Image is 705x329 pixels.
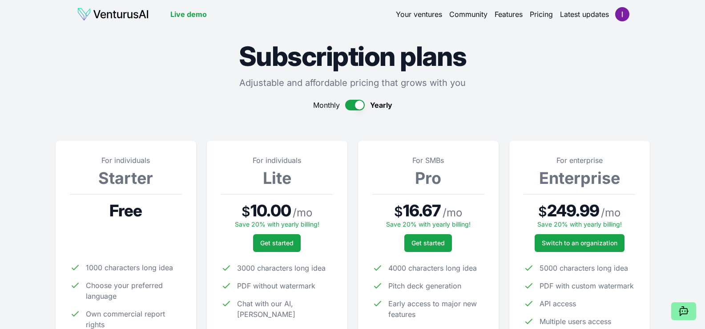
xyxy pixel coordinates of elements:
[370,100,392,110] span: Yearly
[56,77,650,89] p: Adjustable and affordable pricing that grows with you
[293,206,312,220] span: / mo
[540,298,576,309] span: API access
[250,202,291,219] span: 10.00
[615,7,629,21] img: ACg8ocJar9vesV2M80wiB_jUC9WNIEcKP_GtHgaiDVpfJRUGINpzag=s96-c
[70,169,182,187] h3: Starter
[443,206,462,220] span: / mo
[56,43,650,69] h1: Subscription plans
[540,280,634,291] span: PDF with custom watermark
[237,263,326,273] span: 3000 characters long idea
[404,234,452,252] button: Get started
[540,316,611,327] span: Multiple users access
[540,263,628,273] span: 5000 characters long idea
[70,155,182,166] p: For individuals
[235,220,319,228] span: Save 20% with yearly billing!
[372,155,484,166] p: For SMBs
[388,280,461,291] span: Pitch deck generation
[372,169,484,187] h3: Pro
[86,262,173,273] span: 1000 characters long idea
[411,239,445,248] span: Get started
[601,206,620,220] span: / mo
[109,202,142,219] span: Free
[86,280,182,301] span: Choose your preferred language
[242,203,250,219] span: $
[560,9,609,20] a: Latest updates
[237,280,315,291] span: PDF without watermark
[170,9,207,20] a: Live demo
[537,220,622,228] span: Save 20% with yearly billing!
[221,155,333,166] p: For individuals
[524,155,636,166] p: For enterprise
[538,203,547,219] span: $
[388,298,484,320] span: Early access to major new features
[495,9,523,20] a: Features
[449,9,487,20] a: Community
[535,234,624,252] a: Switch to an organization
[253,234,301,252] button: Get started
[388,263,477,273] span: 4000 characters long idea
[524,169,636,187] h3: Enterprise
[403,202,441,219] span: 16.67
[221,169,333,187] h3: Lite
[530,9,553,20] a: Pricing
[313,100,340,110] span: Monthly
[77,7,149,21] img: logo
[386,220,471,228] span: Save 20% with yearly billing!
[237,298,333,320] span: Chat with our AI, [PERSON_NAME]
[260,239,294,248] span: Get started
[547,202,599,219] span: 249.99
[396,9,442,20] a: Your ventures
[394,203,403,219] span: $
